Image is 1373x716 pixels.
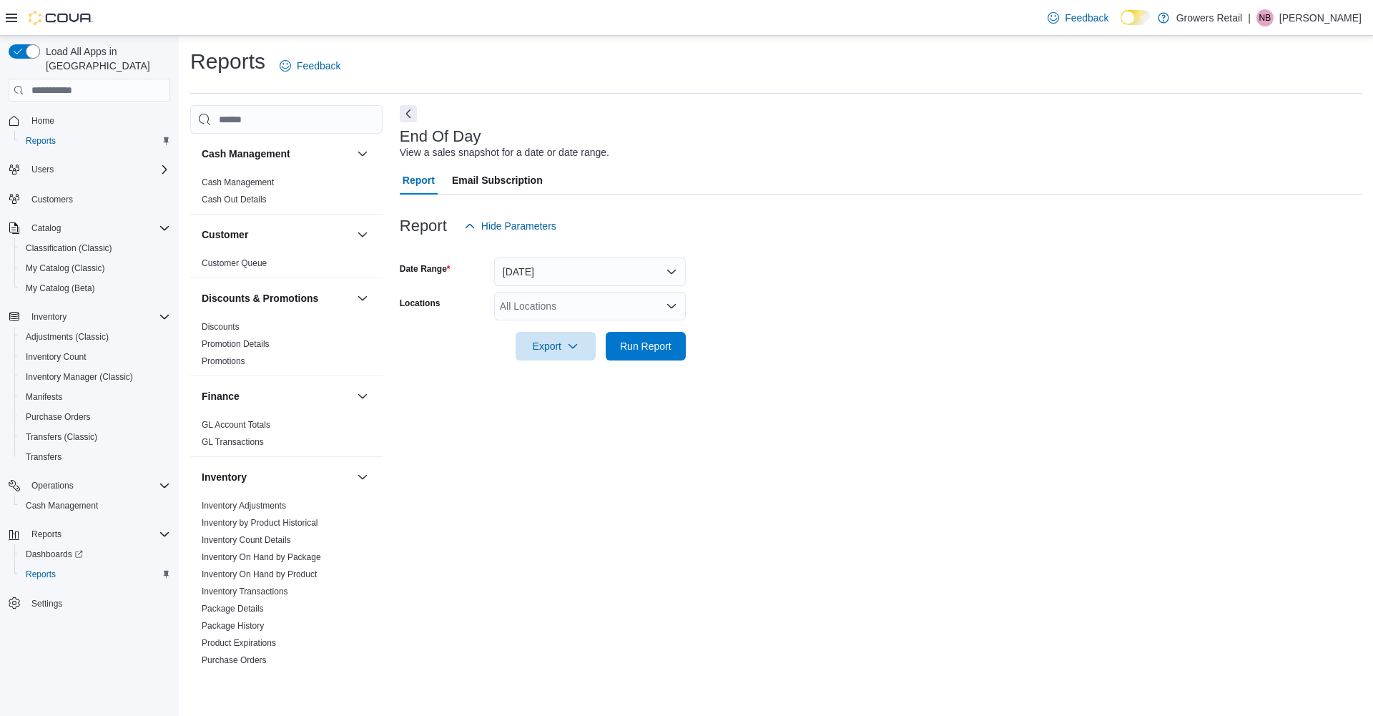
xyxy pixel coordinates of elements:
button: Cash Management [354,145,371,162]
span: Product Expirations [202,637,276,649]
h3: Customer [202,227,248,242]
span: Home [26,112,170,129]
a: Package History [202,621,264,631]
a: Transfers [20,448,67,466]
label: Locations [400,298,441,309]
a: Reports [20,132,61,149]
button: Reports [14,131,176,151]
span: Inventory Manager (Classic) [20,368,170,386]
button: [DATE] [494,258,686,286]
button: Hide Parameters [458,212,562,240]
span: Hide Parameters [481,219,556,233]
button: Inventory [354,469,371,486]
span: Inventory Manager (Classic) [26,371,133,383]
a: Purchase Orders [202,655,267,665]
div: Noelle Bernabe [1256,9,1274,26]
button: Adjustments (Classic) [14,327,176,347]
div: Inventory [190,497,383,709]
button: Finance [202,389,351,403]
button: Reports [14,564,176,584]
button: Inventory [3,307,176,327]
span: My Catalog (Beta) [26,283,95,294]
a: Inventory On Hand by Package [202,552,321,562]
span: Inventory [26,308,170,325]
a: Customers [26,191,79,208]
button: Open list of options [666,300,677,312]
span: Dashboards [20,546,170,563]
a: Package Details [202,604,264,614]
nav: Complex example [9,104,170,651]
h3: Report [400,217,447,235]
a: Feedback [274,52,346,80]
span: Manifests [26,391,62,403]
span: Settings [26,594,170,612]
span: Package Details [202,603,264,614]
button: Settings [3,593,176,614]
div: Finance [190,416,383,456]
span: Manifests [20,388,170,406]
span: Reports [20,566,170,583]
span: Package History [202,620,264,632]
button: Inventory [202,470,351,484]
span: Transfers [20,448,170,466]
span: Inventory by Product Historical [202,517,318,529]
a: Dashboards [14,544,176,564]
a: Settings [26,595,68,612]
a: Feedback [1042,4,1114,32]
span: GL Account Totals [202,419,270,431]
span: Dashboards [26,549,83,560]
span: Load All Apps in [GEOGRAPHIC_DATA] [40,44,170,73]
span: Feedback [1065,11,1108,25]
span: Inventory Count [20,348,170,366]
button: Discounts & Promotions [202,291,351,305]
span: Export [524,332,587,361]
a: Dashboards [20,546,89,563]
span: Reports [26,569,56,580]
span: Home [31,115,54,127]
span: Customer Queue [202,258,267,269]
a: Transfers (Classic) [20,428,103,446]
button: Catalog [26,220,67,237]
span: Cash Management [26,500,98,511]
span: Customers [31,194,73,205]
span: Reports [26,526,170,543]
span: Reports [20,132,170,149]
div: Cash Management [190,174,383,214]
span: Users [26,161,170,178]
span: Users [31,164,54,175]
button: Transfers (Classic) [14,427,176,447]
span: Inventory On Hand by Product [202,569,317,580]
a: Cash Out Details [202,195,267,205]
button: Discounts & Promotions [354,290,371,307]
span: Transfers (Classic) [20,428,170,446]
span: Inventory Adjustments [202,500,286,511]
button: Reports [3,524,176,544]
span: Dark Mode [1121,25,1121,26]
span: Catalog [31,222,61,234]
button: Classification (Classic) [14,238,176,258]
a: Product Expirations [202,638,276,648]
button: Cash Management [14,496,176,516]
a: Inventory by Product Historical [202,518,318,528]
span: Promotion Details [202,338,270,350]
span: Inventory Count [26,351,87,363]
button: Inventory [26,308,72,325]
p: Growers Retail [1176,9,1243,26]
a: Adjustments (Classic) [20,328,114,345]
span: Inventory Transactions [202,586,288,597]
span: Cash Management [202,177,274,188]
a: Classification (Classic) [20,240,118,257]
span: Inventory [31,311,67,323]
span: Operations [26,477,170,494]
h1: Reports [190,47,265,76]
a: Inventory Transactions [202,587,288,597]
button: Users [26,161,59,178]
button: My Catalog (Beta) [14,278,176,298]
span: GL Transactions [202,436,264,448]
button: Cash Management [202,147,351,161]
span: Catalog [26,220,170,237]
a: Promotion Details [202,339,270,349]
button: Catalog [3,218,176,238]
span: Customers [26,190,170,207]
a: Reports [20,566,61,583]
